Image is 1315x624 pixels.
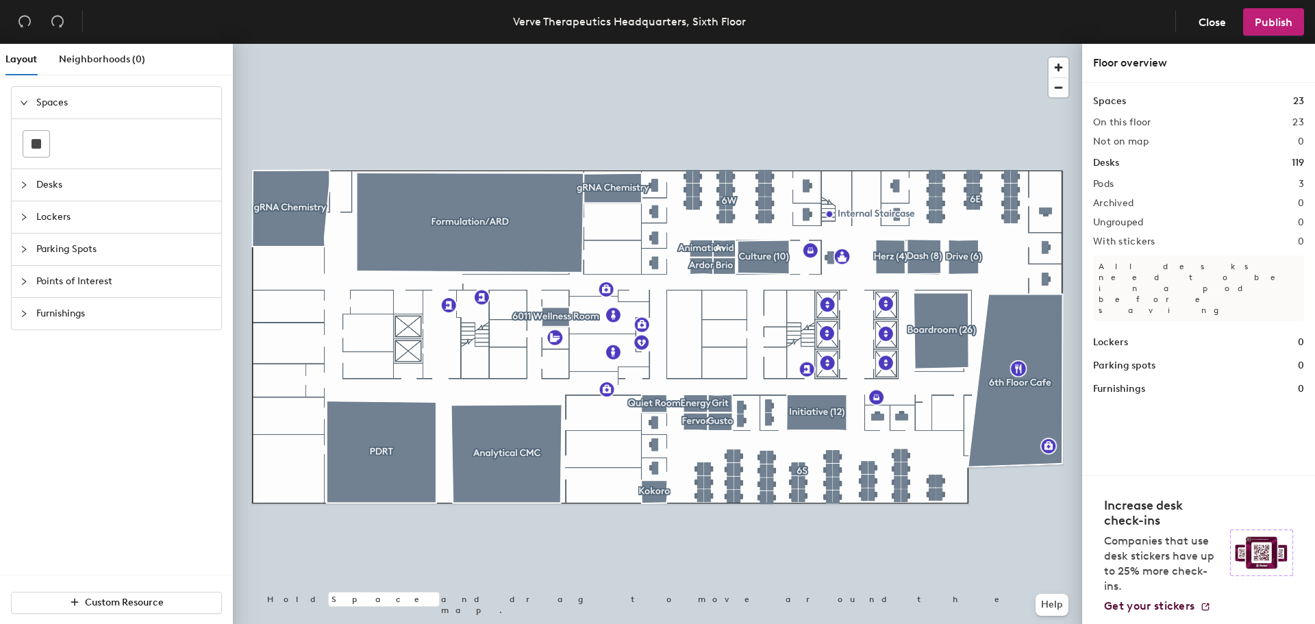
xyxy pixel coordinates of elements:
h1: 0 [1298,382,1304,397]
span: Desks [36,169,213,201]
span: Get your stickers [1104,599,1194,612]
span: Neighborhoods (0) [59,53,145,65]
h2: On this floor [1093,117,1151,128]
span: collapsed [20,245,28,253]
span: Points of Interest [36,266,213,297]
h2: 3 [1299,179,1304,190]
h2: Not on map [1093,136,1149,147]
h2: 0 [1298,236,1304,247]
h1: 0 [1298,358,1304,373]
h1: Desks [1093,155,1119,171]
span: Close [1199,16,1226,29]
h2: 0 [1298,217,1304,228]
h1: Furnishings [1093,382,1145,397]
h1: 0 [1298,335,1304,350]
button: Undo (⌘ + Z) [11,8,38,36]
span: Layout [5,53,37,65]
h1: Lockers [1093,335,1128,350]
h1: 119 [1292,155,1304,171]
span: Parking Spots [36,234,213,265]
h2: With stickers [1093,236,1155,247]
div: Floor overview [1093,55,1304,71]
button: Custom Resource [11,592,222,614]
span: Lockers [36,201,213,233]
p: Companies that use desk stickers have up to 25% more check-ins. [1104,534,1222,594]
span: collapsed [20,310,28,318]
h2: Archived [1093,198,1134,209]
span: collapsed [20,213,28,221]
h2: Pods [1093,179,1114,190]
img: Sticker logo [1230,529,1293,576]
span: Furnishings [36,298,213,329]
h2: Ungrouped [1093,217,1144,228]
button: Close [1187,8,1238,36]
h4: Increase desk check-ins [1104,498,1222,528]
p: All desks need to be in a pod before saving [1093,255,1304,321]
button: Publish [1243,8,1304,36]
span: collapsed [20,181,28,189]
span: Publish [1255,16,1292,29]
span: expanded [20,99,28,107]
h2: 23 [1292,117,1304,128]
h1: Spaces [1093,94,1126,109]
span: Spaces [36,87,213,118]
button: Help [1036,594,1068,616]
h2: 0 [1298,198,1304,209]
h2: 0 [1298,136,1304,147]
button: Redo (⌘ + ⇧ + Z) [44,8,71,36]
h1: Parking spots [1093,358,1155,373]
h1: 23 [1293,94,1304,109]
span: collapsed [20,277,28,286]
span: Custom Resource [85,597,164,608]
div: Verve Therapeutics Headquarters, Sixth Floor [513,13,746,30]
a: Get your stickers [1104,599,1211,613]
